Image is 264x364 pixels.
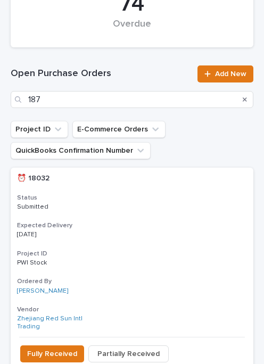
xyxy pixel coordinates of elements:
h3: Status [17,194,247,202]
a: Zhejiang Red Sun Intl Trading [17,315,106,330]
a: Add New [197,65,253,82]
button: E-Commerce Orders [72,121,166,138]
button: QuickBooks Confirmation Number [11,142,151,159]
div: Overdue [29,19,235,41]
h3: Ordered By [17,277,247,286]
p: [DATE] [17,231,106,238]
h3: Expected Delivery [17,221,247,230]
span: Fully Received [27,349,77,359]
h1: Open Purchase Orders [11,68,191,80]
button: Project ID [11,121,68,138]
span: Add New [215,70,246,78]
button: Fully Received [20,345,84,362]
p: ⏰ 18032 [17,174,106,183]
p: PWI Stock [17,259,106,267]
input: Search [11,91,253,108]
button: Partially Received [88,345,169,362]
span: Partially Received [97,349,160,359]
h3: Project ID [17,250,247,258]
p: Submitted [17,203,106,211]
h3: Vendor [17,305,247,314]
a: [PERSON_NAME] [17,287,68,295]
